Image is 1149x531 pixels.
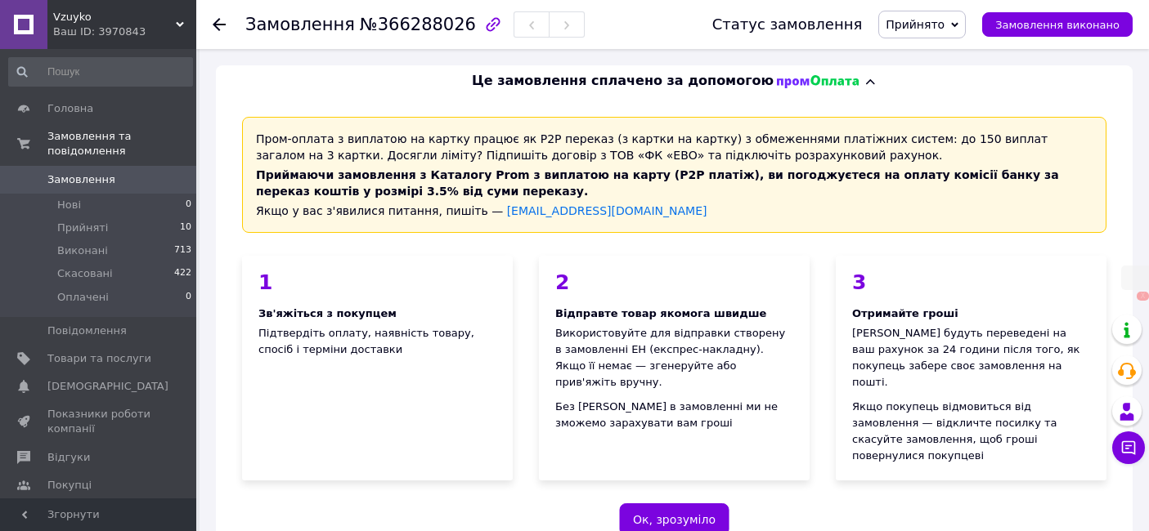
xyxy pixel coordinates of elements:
[57,243,108,258] span: Виконані
[852,399,1090,464] div: Якщо покупець відмовиться від замовлення — відкличте посилку та скасуйте замовлення, щоб гроші по...
[57,198,81,212] span: Нові
[507,204,707,217] a: [EMAIL_ADDRESS][DOMAIN_NAME]
[186,198,191,212] span: 0
[245,15,355,34] span: Замовлення
[852,325,1090,390] div: [PERSON_NAME] будуть переведені на ваш рахунок за 24 години після того, як покупець забере своє з...
[712,16,863,33] div: Статус замовлення
[995,19,1120,31] span: Замовлення виконано
[258,272,496,292] div: 1
[472,72,774,91] span: Це замовлення сплачено за допомогою
[47,407,151,436] span: Показники роботи компанії
[242,256,513,480] div: Підтвердіть оплату, наявність товару, спосіб і терміни доставки
[47,351,151,366] span: Товари та послуги
[174,266,191,281] span: 422
[256,168,1059,198] span: Приймаючи замовлення з Каталогу Prom з виплатою на карту (Р2Р платіж), ви погоджуєтеся на оплату ...
[186,290,191,305] span: 0
[242,117,1106,233] div: Пром-оплата з виплатою на картку працює як P2P переказ (з картки на картку) з обмеженнями платіжн...
[852,272,1090,292] div: 3
[57,290,109,305] span: Оплачені
[57,221,108,235] span: Прийняті
[1112,431,1145,464] button: Чат з покупцем
[180,221,191,235] span: 10
[47,379,168,394] span: [DEMOGRAPHIC_DATA]
[555,399,793,431] div: Без [PERSON_NAME] в замовленні ми не зможемо зарахувати вам гроші
[256,203,1093,219] div: Якщо у вас з'явилися питання, пишіть —
[57,266,113,281] span: Скасовані
[174,243,191,258] span: 713
[47,172,115,187] span: Замовлення
[852,307,958,319] span: Отримайте гроші
[213,16,226,33] div: Повернутися назад
[47,129,196,158] span: Замовлення та повідомлення
[258,307,397,319] span: Зв'яжіться з покупцем
[555,325,793,390] div: Використовуйте для відправки створену в замовленні ЕН (експрес-накладну). Якщо її немає — згенеру...
[555,307,766,319] span: Відправте товар якомога швидше
[53,25,196,39] div: Ваш ID: 3970843
[47,450,90,465] span: Відгуки
[8,57,193,87] input: Пошук
[47,101,93,116] span: Головна
[1137,292,1149,301] button: X
[47,478,92,493] span: Покупці
[555,272,793,292] div: 2
[982,12,1133,37] button: Замовлення виконано
[53,10,176,25] span: Vzuyko
[360,15,476,34] span: №366288026
[886,18,945,31] span: Прийнято
[47,324,127,338] span: Повідомлення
